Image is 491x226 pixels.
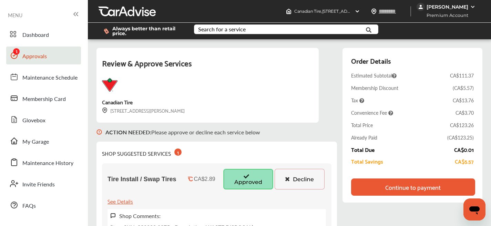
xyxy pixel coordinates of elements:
div: See Details [108,196,133,206]
span: Tire Install / Swap Tires [108,176,176,183]
div: 1 [174,148,182,156]
div: Membership Discount [351,84,398,91]
div: Total Price [351,122,373,129]
img: svg+xml;base64,PHN2ZyB3aWR0aD0iMTYiIGhlaWdodD0iMTciIHZpZXdCb3g9IjAgMCAxNiAxNyIgZmlsbD0ibm9uZSIgeG... [96,123,102,142]
div: CA$5.57 [455,158,474,164]
span: My Garage [22,137,49,146]
div: Continue to payment [385,184,441,191]
span: Always better than retail price. [112,26,183,36]
div: CA$3.70 [456,109,474,116]
a: Glovebox [6,111,81,129]
label: Shop Comments: [119,212,161,220]
div: SHOP SUGGESTED SERVICES [102,147,182,158]
button: Approved [223,169,273,189]
span: Canadian Tire , [STREET_ADDRESS][PERSON_NAME] OSHAWA , ON L1J 1Z4 [294,9,439,14]
span: Estimated Subtotal [351,72,397,79]
span: Maintenance History [22,159,73,168]
iframe: Button to launch messaging window [463,198,485,220]
div: Order Details [351,55,391,66]
div: ( CA$5.57 ) [453,84,474,91]
span: Membership Card [22,95,66,104]
a: My Garage [6,132,81,150]
a: Membership Card [6,89,81,107]
div: [STREET_ADDRESS][PERSON_NAME] [102,106,185,114]
a: Invite Friends [6,175,81,193]
span: Approvals [22,52,47,61]
div: ( CA$123.25 ) [447,134,474,141]
span: Maintenance Schedule [22,73,78,82]
div: Search for a service [198,27,246,32]
div: Total Savings [351,158,383,164]
img: dollor_label_vector.a70140d1.svg [104,28,109,34]
img: WGsFRI8htEPBVLJbROoPRyZpYNWhNONpIPPETTm6eUC0GeLEiAAAAAElFTkSuQmCC [470,4,475,10]
div: CA$123.26 [450,122,474,129]
div: CA$2.89 [194,176,215,182]
img: logo-canadian-tire.png [102,78,117,92]
div: Review & Approve Services [102,56,313,78]
img: header-divider.bc55588e.svg [410,6,411,17]
img: location_vector.a44bc228.svg [371,9,377,14]
span: Tax [351,97,364,104]
button: Decline [275,169,325,189]
div: CA$13.76 [453,97,474,104]
a: Dashboard [6,25,81,43]
div: [PERSON_NAME] [427,4,468,10]
span: Glovebox [22,116,45,125]
div: Total Due [351,146,375,153]
span: Convenience Fee [351,109,393,116]
a: Maintenance Schedule [6,68,81,86]
img: svg+xml;base64,PHN2ZyB3aWR0aD0iMTYiIGhlaWdodD0iMTciIHZpZXdCb3g9IjAgMCAxNiAxNyIgZmlsbD0ibm9uZSIgeG... [102,107,108,113]
span: Dashboard [22,31,49,40]
span: MENU [8,12,22,18]
div: Canadian Tire [102,97,133,106]
a: Approvals [6,47,81,64]
img: jVpblrzwTbfkPYzPPzSLxeg0AAAAASUVORK5CYII= [417,3,425,11]
div: CA$0.01 [454,146,474,153]
div: CA$111.37 [450,72,474,79]
b: ACTION NEEDED : [105,128,151,136]
div: Already Paid [351,134,377,141]
span: FAQs [22,202,36,210]
img: svg+xml;base64,PHN2ZyB3aWR0aD0iMTYiIGhlaWdodD0iMTciIHZpZXdCb3g9IjAgMCAxNiAxNyIgZmlsbD0ibm9uZSIgeG... [110,213,116,219]
span: Premium Account [417,12,473,19]
img: header-down-arrow.9dd2ce7d.svg [355,9,360,14]
span: Invite Friends [22,180,55,189]
a: Maintenance History [6,153,81,171]
a: FAQs [6,196,81,214]
p: Please approve or decline each service below [105,128,260,136]
img: header-home-logo.8d720a4f.svg [286,9,291,14]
